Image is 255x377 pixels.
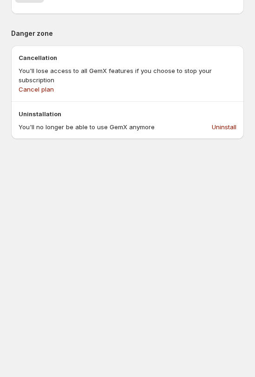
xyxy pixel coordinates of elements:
[206,119,242,134] button: Uninstall
[212,122,236,132] span: Uninstall
[11,29,244,38] p: Danger zone
[19,109,236,119] p: Uninstallation
[19,122,155,132] p: You'll no longer be able to use GemX anymore
[19,85,54,94] span: Cancel plan
[19,66,236,85] p: You'll lose access to all GemX features if you choose to stop your subscription
[13,82,59,97] button: Cancel plan
[19,53,236,62] p: Cancellation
